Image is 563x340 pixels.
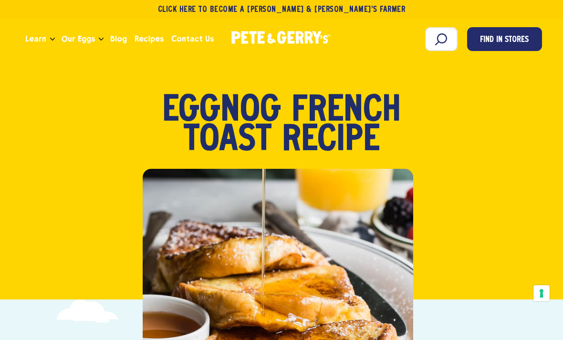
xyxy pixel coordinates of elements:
[135,33,164,45] span: Recipes
[62,33,95,45] span: Our Eggs
[25,33,46,45] span: Learn
[292,96,401,126] span: French
[106,26,131,52] a: Blog
[467,27,542,51] a: Find in Stores
[58,26,99,52] a: Our Eggs
[162,96,281,126] span: Eggnog
[171,33,214,45] span: Contact Us
[50,38,55,41] button: Open the dropdown menu for Learn
[282,126,380,155] span: Recipe
[167,26,218,52] a: Contact Us
[480,34,529,47] span: Find in Stores
[131,26,167,52] a: Recipes
[110,33,127,45] span: Blog
[99,38,104,41] button: Open the dropdown menu for Our Eggs
[184,126,271,155] span: Toast
[21,26,50,52] a: Learn
[425,27,458,51] input: Search
[533,285,550,301] button: Your consent preferences for tracking technologies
